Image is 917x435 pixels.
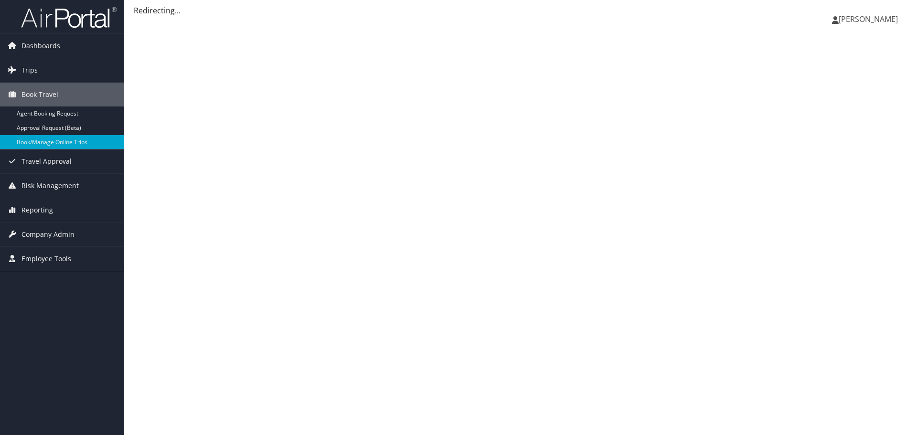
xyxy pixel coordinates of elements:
[21,83,58,106] span: Book Travel
[21,247,71,271] span: Employee Tools
[21,58,38,82] span: Trips
[21,34,60,58] span: Dashboards
[21,223,75,246] span: Company Admin
[839,14,898,24] span: [PERSON_NAME]
[134,5,907,16] div: Redirecting...
[21,149,72,173] span: Travel Approval
[21,174,79,198] span: Risk Management
[21,198,53,222] span: Reporting
[21,6,117,29] img: airportal-logo.png
[832,5,907,33] a: [PERSON_NAME]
